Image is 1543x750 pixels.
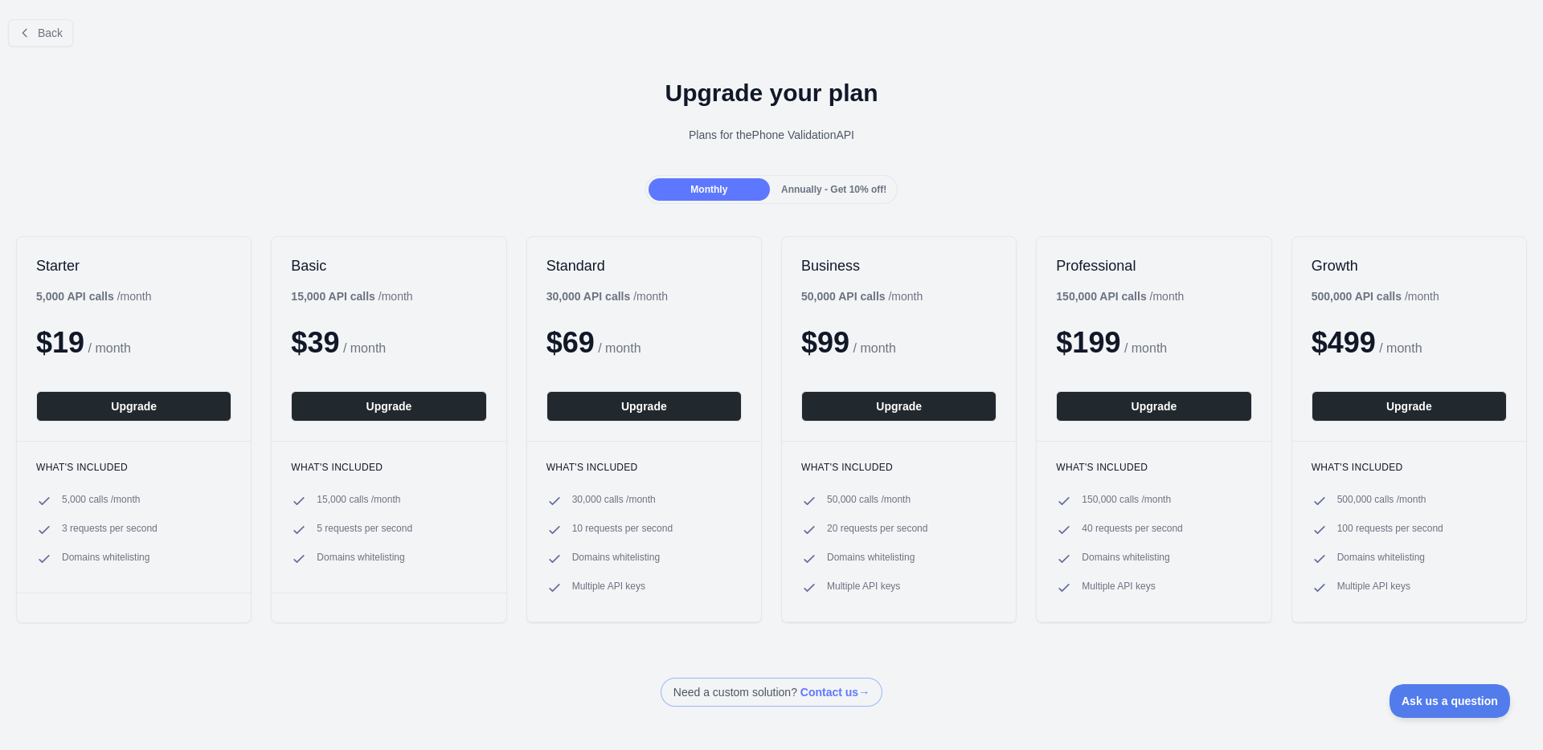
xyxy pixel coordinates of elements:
[1056,288,1184,304] div: / month
[546,256,742,275] h2: Standard
[801,288,923,304] div: / month
[801,326,849,359] span: $ 99
[1056,326,1120,359] span: $ 199
[801,290,886,303] b: 50,000 API calls
[1390,684,1511,718] iframe: Toggle Customer Support
[1056,256,1251,275] h2: Professional
[801,256,997,275] h2: Business
[546,288,668,304] div: / month
[546,290,631,303] b: 30,000 API calls
[1056,290,1146,303] b: 150,000 API calls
